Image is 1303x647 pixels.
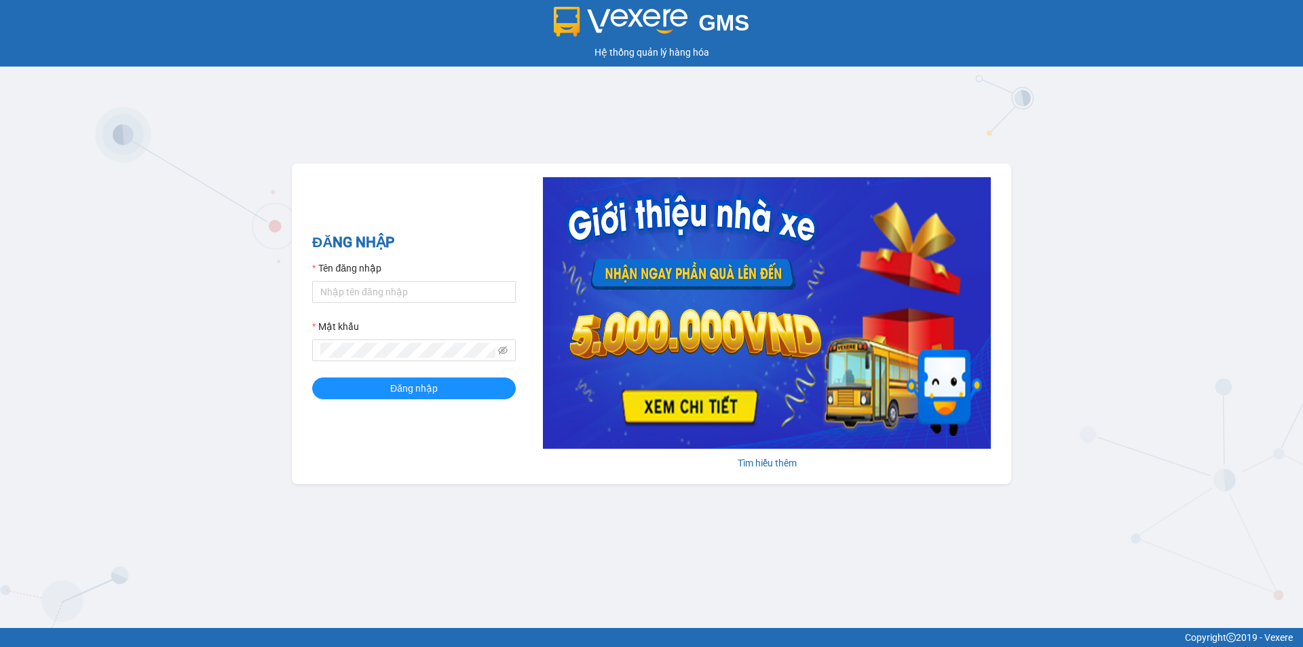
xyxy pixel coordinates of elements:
span: GMS [698,10,749,35]
input: Tên đăng nhập [312,281,516,303]
a: GMS [554,20,750,31]
img: logo 2 [554,7,688,37]
h2: ĐĂNG NHẬP [312,232,516,254]
input: Mật khẩu [320,343,495,358]
label: Tên đăng nhập [312,261,381,276]
span: copyright [1226,633,1236,642]
span: eye-invisible [498,346,508,355]
div: Copyright 2019 - Vexere [10,630,1293,645]
img: banner-0 [543,177,991,449]
div: Tìm hiểu thêm [543,456,991,470]
div: Hệ thống quản lý hàng hóa [3,45,1300,60]
span: Đăng nhập [390,381,438,396]
label: Mật khẩu [312,319,359,334]
button: Đăng nhập [312,377,516,399]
